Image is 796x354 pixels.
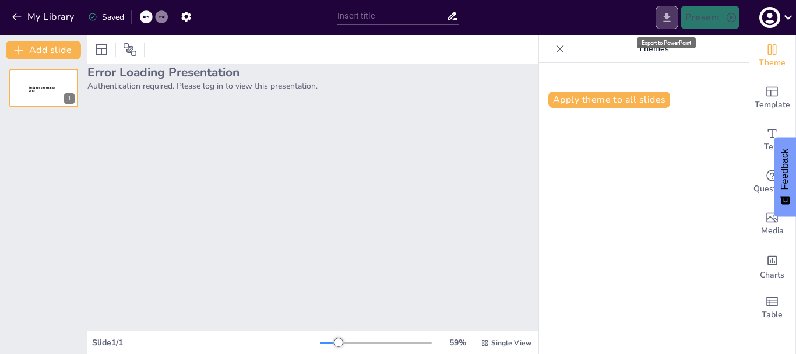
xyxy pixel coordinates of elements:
div: Get real-time input from your audience [749,161,795,203]
button: Feedback - Show survey [774,137,796,216]
span: Charts [760,269,784,282]
span: Questions [753,183,791,195]
div: Layout [92,40,111,59]
input: Insert title [337,8,446,24]
button: Present [681,6,739,29]
div: Add ready made slides [749,77,795,119]
div: Change the overall theme [749,35,795,77]
span: Position [123,43,137,57]
button: Apply theme to all slides [548,92,670,108]
div: Slide 1 / 1 [92,337,320,348]
button: My Library [9,8,79,26]
span: Table [762,309,783,321]
span: Feedback [780,149,790,190]
span: Single View [491,338,531,348]
div: Add a table [749,287,795,329]
span: Text [764,141,780,153]
div: Add text boxes [749,119,795,161]
p: Themes [569,35,737,63]
div: Add images, graphics, shapes or video [749,203,795,245]
button: Export to PowerPoint [656,6,678,29]
span: Sendsteps presentation editor [29,86,55,93]
span: Media [761,225,784,237]
div: Add charts and graphs [749,245,795,287]
span: Theme [759,57,786,69]
button: Add slide [6,41,81,59]
h2: Error Loading Presentation [87,64,538,80]
span: Template [755,99,790,111]
div: Export to PowerPoint [637,37,696,48]
div: Saved [88,12,124,23]
div: 59 % [443,337,471,348]
div: 1 [64,93,75,104]
div: 1 [9,69,78,107]
p: Authentication required. Please log in to view this presentation. [87,80,538,92]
